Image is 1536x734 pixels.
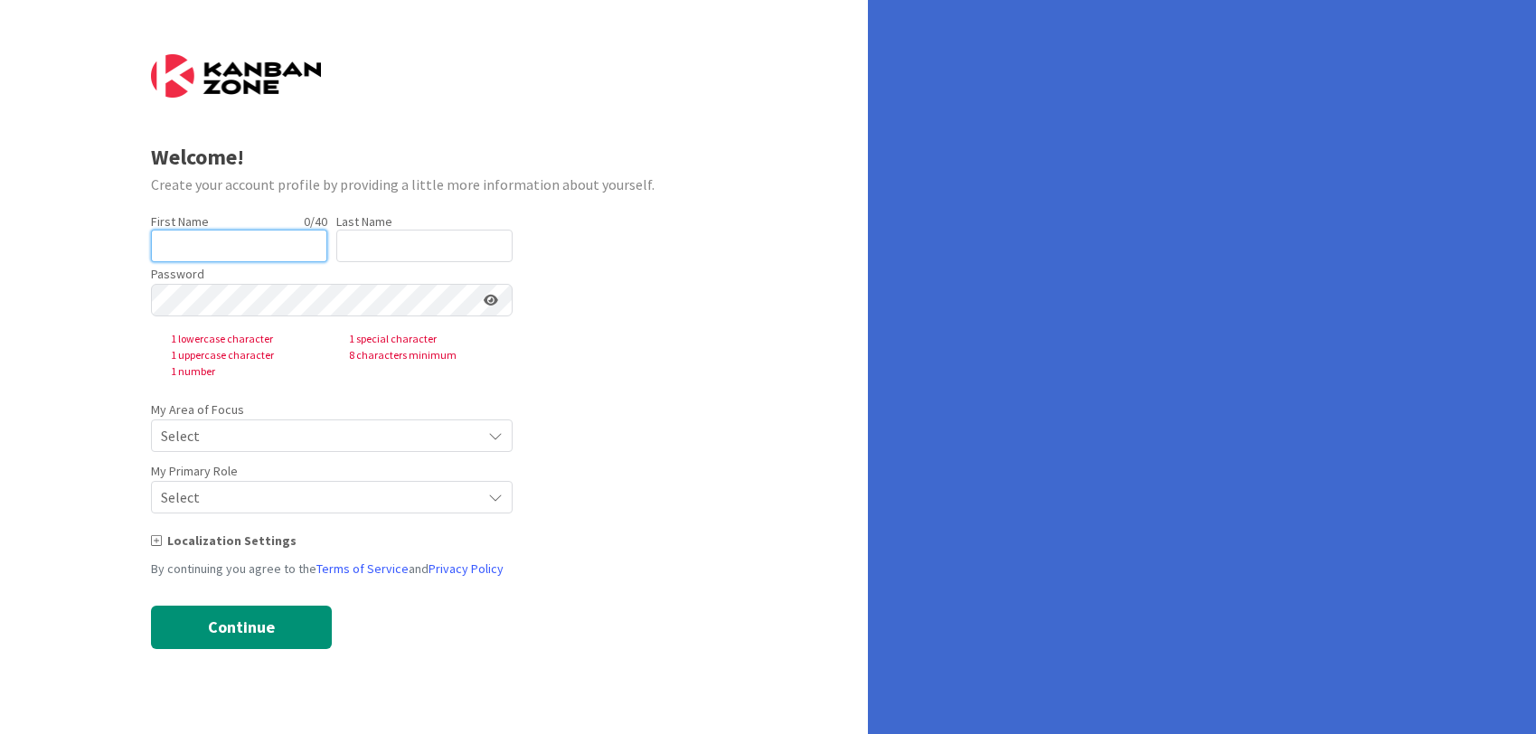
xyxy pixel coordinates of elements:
[151,141,718,174] div: Welcome!
[151,174,718,195] div: Create your account profile by providing a little more information about yourself.
[151,532,718,550] div: Localization Settings
[151,606,332,649] button: Continue
[316,560,409,577] a: Terms of Service
[151,400,244,419] label: My Area of Focus
[151,462,238,481] label: My Primary Role
[151,54,321,98] img: Kanban Zone
[156,347,335,363] span: 1 uppercase character
[214,213,327,230] div: 0 / 40
[156,363,335,380] span: 1 number
[151,560,718,579] div: By continuing you agree to the and
[161,423,472,448] span: Select
[161,485,472,510] span: Select
[335,347,513,363] span: 8 characters minimum
[335,331,513,347] span: 1 special character
[336,213,392,230] label: Last Name
[429,560,504,577] a: Privacy Policy
[151,265,204,284] label: Password
[151,213,209,230] label: First Name
[156,331,335,347] span: 1 lowercase character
